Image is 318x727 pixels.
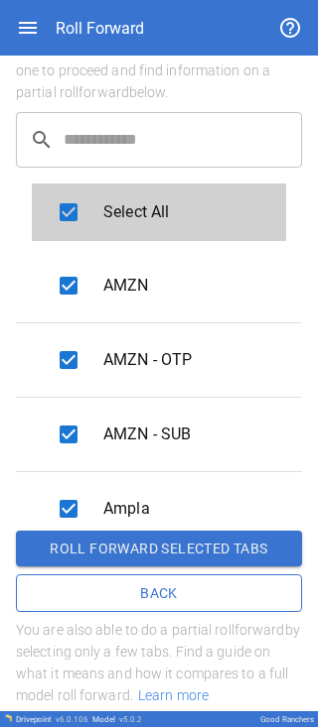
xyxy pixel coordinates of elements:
span: Learn more [133,687,209,703]
div: Roll Forward [56,19,144,38]
div: AMZN - SUB [32,406,286,463]
img: Drivepoint [4,714,12,722]
h6: You are also able to do a partial roll forward by selecting only a few tabs. Find a guide on what... [16,620,302,707]
span: v 6.0.106 [56,715,88,724]
span: AMZN - OTP [103,348,270,372]
button: Roll forward selected tabs [16,531,302,566]
button: Back [16,574,302,612]
div: Model [92,715,142,724]
div: Select All [32,183,286,241]
span: AMZN - SUB [103,423,270,446]
span: AMZN [103,274,270,298]
span: v 5.0.2 [119,715,142,724]
span: Select All [103,200,270,224]
div: Good Ranchers [260,715,314,724]
span: Ampla [103,497,270,521]
div: AMZN - OTP [32,331,286,389]
div: Ampla [32,480,286,538]
div: AMZN [32,257,286,314]
span: search [30,128,64,152]
div: Drivepoint [16,715,88,724]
